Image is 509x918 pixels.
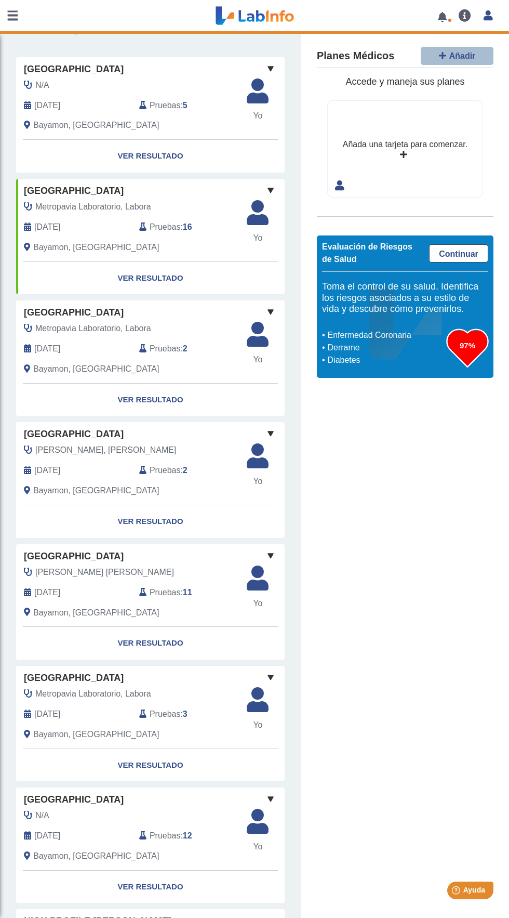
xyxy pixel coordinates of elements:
[417,877,498,907] iframe: Help widget launcher
[183,466,187,475] b: 2
[16,140,285,173] a: Ver Resultado
[34,586,60,599] span: 2025-01-16
[34,708,60,720] span: 2024-11-13
[131,343,247,355] div: :
[35,322,151,335] span: Metropavia Laboratorio, Labora
[183,710,187,718] b: 3
[240,719,275,731] span: Yo
[16,749,285,782] a: Ver Resultado
[240,110,275,122] span: Yo
[35,809,49,822] span: N/A
[150,99,180,112] span: Pruebas
[34,343,60,355] span: 2025-08-15
[16,871,285,903] a: Ver Resultado
[322,281,488,315] h5: Toma el control de su salud. Identifica los riesgos asociados a su estilo de vida y descubre cómo...
[317,50,394,62] h4: Planes Médicos
[131,464,247,477] div: :
[34,99,60,112] span: 2025-09-11
[16,262,285,295] a: Ver Resultado
[33,241,159,254] span: Bayamon, PR
[35,444,176,456] span: Ruiz Candelaria, Yelitza
[325,342,447,354] li: Derrame
[33,484,159,497] span: Bayamon, PR
[34,221,60,233] span: 2025-05-21
[34,464,60,477] span: 2025-03-27
[429,244,488,263] a: Continuar
[240,353,275,366] span: Yo
[131,830,247,842] div: :
[34,830,60,842] span: 2024-09-06
[35,201,151,213] span: Metropavia Laboratorio, Labora
[240,597,275,610] span: Yo
[35,688,151,700] span: Metropavia Laboratorio, Labora
[24,306,124,320] span: [GEOGRAPHIC_DATA]
[240,475,275,488] span: Yo
[183,588,192,597] b: 11
[131,99,247,112] div: :
[150,708,180,720] span: Pruebas
[33,119,159,132] span: Bayamon, PR
[24,671,124,685] span: [GEOGRAPHIC_DATA]
[240,841,275,853] span: Yo
[16,505,285,538] a: Ver Resultado
[131,586,247,599] div: :
[449,51,476,60] span: Añadir
[325,329,447,342] li: Enfermedad Coronaria
[131,221,247,233] div: :
[24,427,124,441] span: [GEOGRAPHIC_DATA]
[183,344,187,353] b: 2
[24,793,124,807] span: [GEOGRAPHIC_DATA]
[447,339,488,352] h3: 97%
[322,242,412,264] span: Evaluación de Riesgos de Salud
[16,627,285,660] a: Ver Resultado
[33,850,159,862] span: Bayamon, PR
[16,384,285,416] a: Ver Resultado
[183,101,187,110] b: 5
[24,62,124,76] span: [GEOGRAPHIC_DATA]
[150,586,180,599] span: Pruebas
[183,831,192,840] b: 12
[33,607,159,619] span: Bayamon, PR
[150,343,180,355] span: Pruebas
[131,708,247,720] div: :
[33,363,159,375] span: Bayamon, PR
[35,566,174,579] span: Alcantara Gonzalez, Altagracia
[421,47,493,65] button: Añadir
[183,222,192,231] b: 16
[24,549,124,563] span: [GEOGRAPHIC_DATA]
[35,79,49,91] span: N/A
[150,221,180,233] span: Pruebas
[150,464,180,477] span: Pruebas
[345,76,464,87] span: Accede y maneja sus planes
[439,250,478,258] span: Continuar
[325,354,447,366] li: Diabetes
[33,728,159,741] span: Bayamon, PR
[240,232,275,244] span: Yo
[24,184,124,198] span: [GEOGRAPHIC_DATA]
[343,138,467,151] div: Añada una tarjeta para comenzar.
[150,830,180,842] span: Pruebas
